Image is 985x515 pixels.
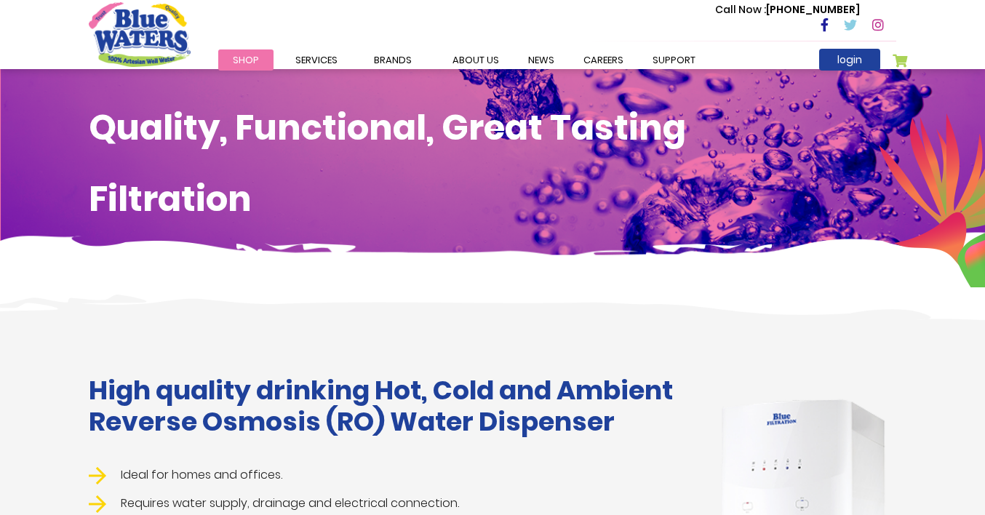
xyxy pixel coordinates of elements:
[89,178,896,220] h1: Filtration
[374,53,412,67] span: Brands
[89,495,689,513] li: Requires water supply, drainage and electrical connection.
[89,466,689,484] li: Ideal for homes and offices.
[438,49,514,71] a: about us
[514,49,569,71] a: News
[89,375,689,437] h1: High quality drinking Hot, Cold and Ambient Reverse Osmosis (RO) Water Dispenser
[715,2,766,17] span: Call Now :
[715,2,860,17] p: [PHONE_NUMBER]
[89,107,896,149] h1: Quality, Functional, Great Tasting
[638,49,710,71] a: support
[89,2,191,66] a: store logo
[233,53,259,67] span: Shop
[295,53,338,67] span: Services
[819,49,880,71] a: login
[569,49,638,71] a: careers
